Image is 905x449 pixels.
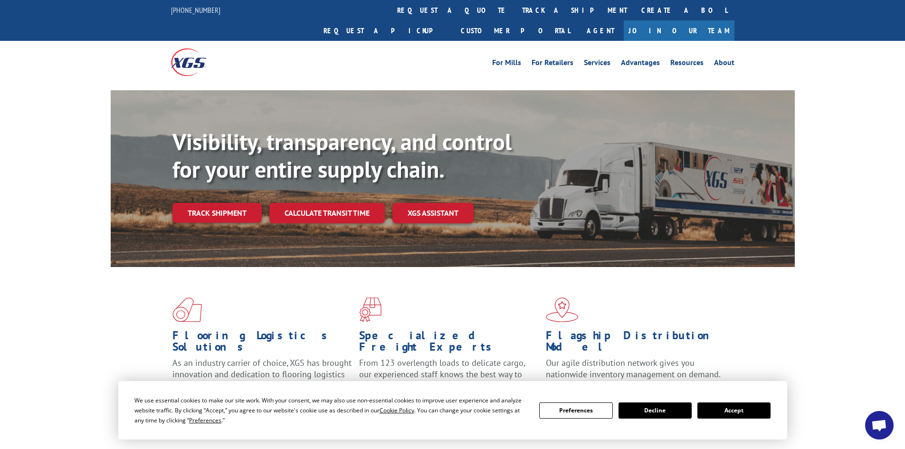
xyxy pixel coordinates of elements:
[621,59,660,69] a: Advantages
[172,330,352,357] h1: Flooring Logistics Solutions
[454,20,577,41] a: Customer Portal
[532,59,573,69] a: For Retailers
[624,20,734,41] a: Join Our Team
[865,411,894,439] a: Open chat
[714,59,734,69] a: About
[172,297,202,322] img: xgs-icon-total-supply-chain-intelligence-red
[172,203,262,223] a: Track shipment
[619,402,692,419] button: Decline
[697,402,771,419] button: Accept
[392,203,474,223] a: XGS ASSISTANT
[172,357,352,391] span: As an industry carrier of choice, XGS has brought innovation and dedication to flooring logistics...
[577,20,624,41] a: Agent
[492,59,521,69] a: For Mills
[359,297,381,322] img: xgs-icon-focused-on-flooring-red
[539,402,612,419] button: Preferences
[189,416,221,424] span: Preferences
[546,330,725,357] h1: Flagship Distribution Model
[172,127,512,184] b: Visibility, transparency, and control for your entire supply chain.
[134,395,528,425] div: We use essential cookies to make our site work. With your consent, we may also use non-essential ...
[269,203,385,223] a: Calculate transit time
[359,330,539,357] h1: Specialized Freight Experts
[380,406,414,414] span: Cookie Policy
[316,20,454,41] a: Request a pickup
[118,381,787,439] div: Cookie Consent Prompt
[546,297,579,322] img: xgs-icon-flagship-distribution-model-red
[670,59,704,69] a: Resources
[584,59,610,69] a: Services
[546,357,721,380] span: Our agile distribution network gives you nationwide inventory management on demand.
[171,5,220,15] a: [PHONE_NUMBER]
[359,357,539,400] p: From 123 overlength loads to delicate cargo, our experienced staff knows the best way to move you...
